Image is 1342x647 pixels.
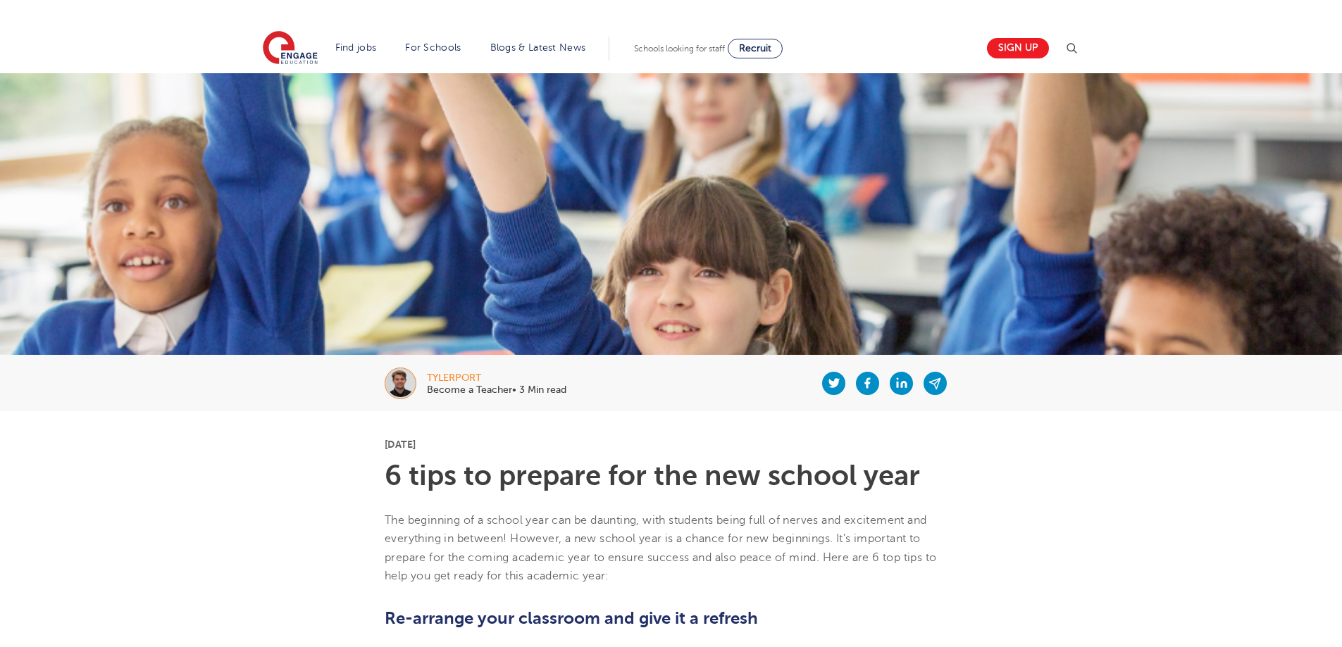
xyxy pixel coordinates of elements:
[335,42,377,53] a: Find jobs
[728,39,783,58] a: Recruit
[385,608,758,628] b: Re-arrange your classroom and give it a refresh
[385,514,936,582] span: The beginning of a school year can be daunting, with students being full of nerves and excitement...
[634,44,725,54] span: Schools looking for staff
[490,42,586,53] a: Blogs & Latest News
[385,462,957,490] h1: 6 tips to prepare for the new school year
[987,38,1049,58] a: Sign up
[263,31,318,66] img: Engage Education
[405,42,461,53] a: For Schools
[427,373,566,383] div: tylerport
[427,385,566,395] p: Become a Teacher• 3 Min read
[385,439,957,449] p: [DATE]
[739,43,771,54] span: Recruit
